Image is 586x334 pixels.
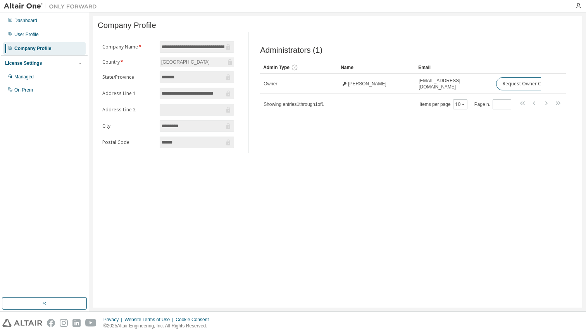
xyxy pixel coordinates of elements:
[60,319,68,327] img: instagram.svg
[5,60,42,66] div: License Settings
[103,323,214,329] p: © 2025 Altair Engineering, Inc. All Rights Reserved.
[420,99,467,109] span: Items per page
[103,317,124,323] div: Privacy
[14,31,39,38] div: User Profile
[102,44,155,50] label: Company Name
[176,317,213,323] div: Cookie Consent
[14,45,51,52] div: Company Profile
[263,65,290,70] span: Admin Type
[85,319,97,327] img: youtube.svg
[341,61,412,74] div: Name
[455,101,465,107] button: 10
[264,102,324,107] span: Showing entries 1 through 1 of 1
[102,139,155,145] label: Postal Code
[102,90,155,97] label: Address Line 1
[14,17,37,24] div: Dashboard
[14,74,34,80] div: Managed
[102,74,155,80] label: State/Province
[160,58,211,66] div: [GEOGRAPHIC_DATA]
[418,61,489,74] div: Email
[496,77,562,90] button: Request Owner Change
[2,319,42,327] img: altair_logo.svg
[102,107,155,113] label: Address Line 2
[124,317,176,323] div: Website Terms of Use
[102,59,155,65] label: Country
[47,319,55,327] img: facebook.svg
[264,81,277,87] span: Owner
[160,57,234,67] div: [GEOGRAPHIC_DATA]
[260,46,322,55] span: Administrators (1)
[102,123,155,129] label: City
[4,2,101,10] img: Altair One
[348,81,386,87] span: [PERSON_NAME]
[419,78,489,90] span: [EMAIL_ADDRESS][DOMAIN_NAME]
[98,21,156,30] span: Company Profile
[14,87,33,93] div: On Prem
[474,99,511,109] span: Page n.
[72,319,81,327] img: linkedin.svg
